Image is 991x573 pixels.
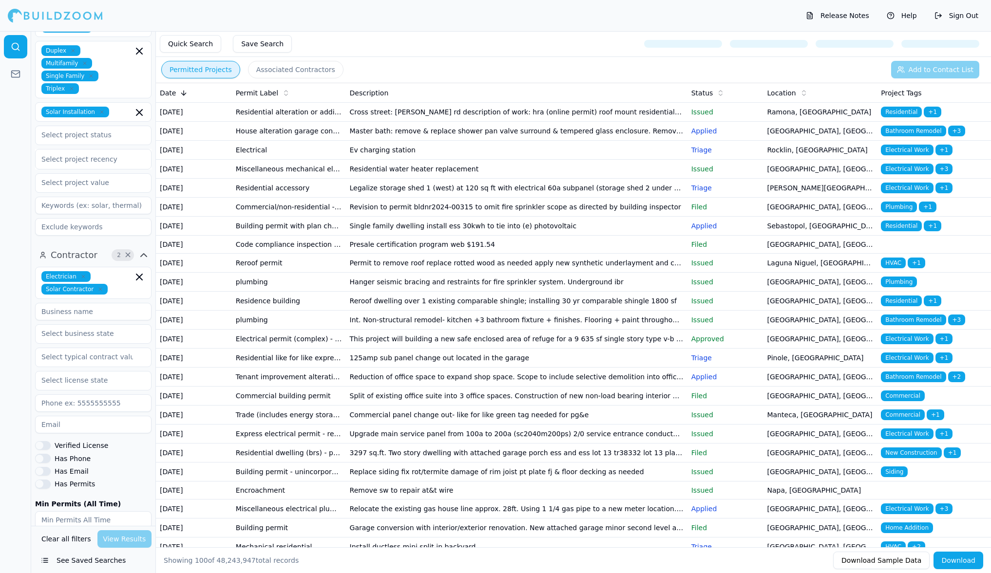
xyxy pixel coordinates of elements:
span: + 3 [948,314,966,325]
p: Applied [691,221,760,231]
span: Electrical Work [881,428,933,439]
td: Rocklin, [GEOGRAPHIC_DATA] [763,141,877,160]
td: Encroachment [232,481,346,499]
td: [GEOGRAPHIC_DATA], [GEOGRAPHIC_DATA] [763,499,877,518]
td: [DATE] [156,141,232,160]
span: Permit Label [236,88,278,98]
td: [DATE] [156,103,232,122]
span: + 1 [944,447,961,458]
td: [GEOGRAPHIC_DATA], [GEOGRAPHIC_DATA] [763,122,877,141]
td: [DATE] [156,311,232,330]
td: [DATE] [156,273,232,292]
label: Has Phone [55,455,91,462]
td: Mechanical residential [232,537,346,556]
span: Home Addition [881,522,933,533]
span: Electrical Work [881,333,933,344]
div: Showing of total records [164,555,299,565]
td: [DATE] [156,330,232,349]
td: Commercial building permit [232,387,346,406]
button: Clear all filters [39,530,94,548]
span: Bathroom Remodel [881,314,946,325]
p: Issued [691,315,760,325]
td: Commercial panel change out- like for like green tag needed for pg&e [346,406,687,425]
td: Legalize storage shed 1 (west) at 120 sq ft with electrical 60a subpanel (storage shed 2 under ac... [346,179,687,198]
span: Single Family [41,71,98,81]
button: Download Sample Data [833,552,930,569]
p: Issued [691,429,760,439]
p: Filed [691,448,760,458]
p: Issued [691,107,760,117]
td: Miscellaneous electrical plumbing mechanical solar/pv electric vehicle charger generator (not for re [232,499,346,518]
span: + 1 [927,409,944,420]
span: Duplex [41,45,80,56]
td: Code compliance inspection - presale certificate of inspection [232,236,346,254]
td: Electrical permit (complex) - county [232,330,346,349]
td: Commercial/non-residential - tenant improvement [232,198,346,217]
span: Residential [881,221,922,231]
button: See Saved Searches [35,552,152,569]
p: Triage [691,542,760,552]
span: Commercial [881,390,925,401]
td: [GEOGRAPHIC_DATA], [GEOGRAPHIC_DATA] [763,537,877,556]
p: Issued [691,296,760,306]
p: Filed [691,523,760,533]
span: Solar Contractor [41,284,108,295]
span: 2 [114,250,124,260]
span: + 1 [935,352,953,363]
span: Solar Installation [41,107,109,117]
span: + 3 [935,503,953,514]
p: Issued [691,467,760,477]
td: Residential accessory [232,179,346,198]
td: [DATE] [156,160,232,179]
td: Remove sw to repair at&t wire [346,481,687,499]
input: Select business state [36,325,139,342]
button: Release Notes [801,8,874,23]
td: 3297 sq.ft. Two story dwelling with attached garage porch ess and ess lot 13 tr38332 lot 13 plan ... [346,444,687,462]
td: Ev charging station [346,141,687,160]
td: [DATE] [156,236,232,254]
span: Bathroom Remodel [881,371,946,382]
td: Building permit - unincorporated areas [232,462,346,481]
td: Trade (includes energy storage electrical service stucco antenna etc.) [232,406,346,425]
td: Miscellaneous mechanical electrical or plumbing [232,160,346,179]
span: HVAC [881,258,906,268]
td: Residential like for like express permit [232,349,346,368]
td: Residential alteration or addition - plan check-permit [232,103,346,122]
input: Business name [35,303,152,320]
p: Applied [691,372,760,382]
td: [GEOGRAPHIC_DATA], [GEOGRAPHIC_DATA] [763,462,877,481]
input: Exclude keywords [35,218,152,236]
td: plumbing [232,273,346,292]
button: Save Search [233,35,292,53]
span: + 1 [924,296,941,306]
td: Single family dwelling install ess 30kwh to tie into (e) photovoltaic [346,217,687,236]
span: Date [160,88,176,98]
td: [GEOGRAPHIC_DATA], [GEOGRAPHIC_DATA] [763,198,877,217]
td: plumbing [232,311,346,330]
td: Replace siding fix rot/termite damage of rim joist pt plate fj & floor decking as needed [346,462,687,481]
span: Commercial [881,409,925,420]
td: Napa, [GEOGRAPHIC_DATA] [763,481,877,499]
span: + 1 [924,221,941,231]
td: Reroof permit [232,254,346,273]
td: Manteca, [GEOGRAPHIC_DATA] [763,406,877,425]
span: + 3 [948,126,966,136]
td: [DATE] [156,368,232,387]
span: Electrician [41,271,91,282]
button: Quick Search [160,35,221,53]
td: [GEOGRAPHIC_DATA], [GEOGRAPHIC_DATA] [763,273,877,292]
span: + 1 [935,333,953,344]
td: Pinole, [GEOGRAPHIC_DATA] [763,349,877,368]
span: Description [350,88,389,98]
td: [DATE] [156,292,232,311]
td: [DATE] [156,122,232,141]
p: Applied [691,504,760,514]
p: Triage [691,353,760,363]
button: Sign Out [930,8,983,23]
td: [GEOGRAPHIC_DATA], [GEOGRAPHIC_DATA] [763,236,877,254]
span: Electrical Work [881,352,933,363]
td: Int. Non-structural remodel- kitchen +3 bathroom fixture + finishes. Flooring + paint throughout(... [346,311,687,330]
span: Plumbing [881,202,917,212]
span: Electrical Work [881,145,933,155]
span: Project Tags [881,88,921,98]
